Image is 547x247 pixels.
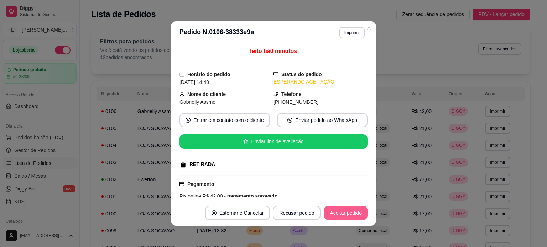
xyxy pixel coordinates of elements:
[363,23,375,34] button: Close
[277,113,368,127] button: whats-appEnviar pedido ao WhatsApp
[187,91,226,97] strong: Nome do cliente
[273,78,368,86] div: ESPERANDO ACEITAÇÃO
[189,161,215,168] div: RETIRADA
[187,71,230,77] strong: Horário do pedido
[273,99,318,105] span: [PHONE_NUMBER]
[179,72,184,77] span: calendar
[179,193,201,199] span: Pix online
[186,118,191,123] span: whats-app
[179,113,270,127] button: whats-appEntrar em contato com o cliente
[324,206,368,220] button: Aceitar pedido
[212,210,217,215] span: close-circle
[179,27,254,38] h3: Pedido N. 0106-38333e9a
[250,48,297,54] span: feito há 0 minutos
[273,92,278,97] span: phone
[281,71,322,77] strong: Status do pedido
[205,206,270,220] button: close-circleEstornar e Cancelar
[287,118,292,123] span: whats-app
[223,193,277,199] span: - pagamento aprovado
[179,99,215,105] span: Gabrielly Assme
[187,181,214,187] strong: Pagamento
[179,134,368,149] button: starEnviar link de avaliação
[179,182,184,187] span: credit-card
[201,193,223,199] span: R$ 42,00
[273,206,321,220] button: Recusar pedido
[243,139,248,144] span: star
[281,91,302,97] strong: Telefone
[179,92,184,97] span: user
[273,72,278,77] span: desktop
[339,27,365,38] button: Imprimir
[179,79,209,85] span: [DATE] 14:40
